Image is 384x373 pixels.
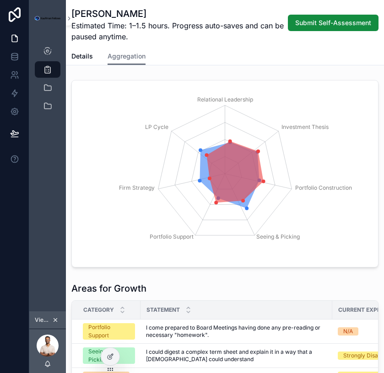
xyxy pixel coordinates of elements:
h1: [PERSON_NAME] [71,7,294,20]
span: Estimated Time: 1–1.5 hours. Progress auto-saves and can be paused anytime. [71,20,294,42]
a: Aggregation [108,48,146,65]
span: Statement [146,306,180,314]
a: Details [71,48,93,66]
div: N/A [343,327,353,336]
div: Portfolio Support [88,323,130,340]
span: Submit Self-Assessment [295,18,371,27]
div: Seeing & Picking [88,347,130,364]
div: scrollable content [29,37,66,311]
span: Details [71,52,93,61]
tspan: Relational Leadership [197,96,253,103]
h1: Areas for Growth [71,282,146,295]
span: Aggregation [108,52,146,61]
span: I come prepared to Board Meetings having done any pre-reading or necessary "homework". [146,324,327,339]
span: Viewing as [PERSON_NAME] [35,316,50,324]
tspan: Seeing & Picking [256,233,300,240]
tspan: Investment Thesis [281,123,329,130]
div: chart [77,86,373,261]
span: Category [83,306,114,314]
tspan: Firm Strategy [119,184,155,191]
tspan: Portfolio Construction [295,184,352,191]
button: Submit Self-Assessment [288,15,379,31]
span: I could digest a complex term sheet and explain it in a way that a [DEMOGRAPHIC_DATA] could under... [146,348,327,363]
tspan: LP Cycle [145,123,168,130]
tspan: Portfolio Support [150,233,194,240]
img: App logo [35,16,60,21]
